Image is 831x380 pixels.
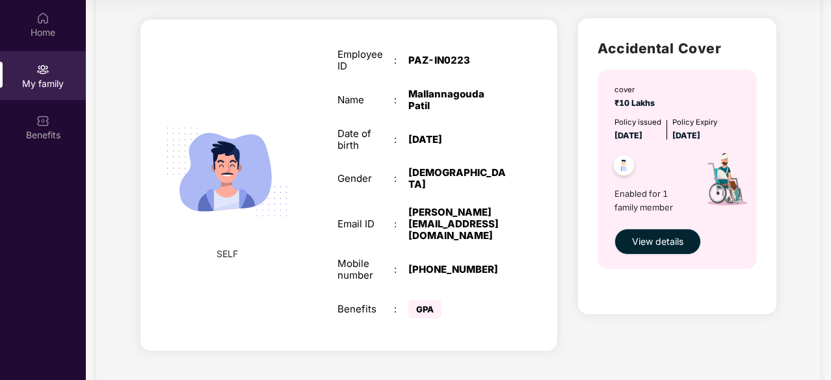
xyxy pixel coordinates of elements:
[337,128,394,151] div: Date of birth
[614,229,701,255] button: View details
[614,131,642,140] span: [DATE]
[672,116,717,128] div: Policy Expiry
[394,173,408,184] div: :
[152,97,302,247] img: svg+xml;base64,PHN2ZyB4bWxucz0iaHR0cDovL3d3dy53My5vcmcvMjAwMC9zdmciIHdpZHRoPSIyMjQiIGhlaWdodD0iMT...
[394,303,408,315] div: :
[408,264,507,275] div: [PHONE_NUMBER]
[36,12,49,25] img: svg+xml;base64,PHN2ZyBpZD0iSG9tZSIgeG1sbnM9Imh0dHA6Ly93d3cudzMub3JnLzIwMDAvc3ZnIiB3aWR0aD0iMjAiIG...
[394,218,408,230] div: :
[394,264,408,275] div: :
[394,134,408,146] div: :
[598,38,756,59] h2: Accidental Cover
[394,55,408,66] div: :
[614,98,659,108] span: ₹10 Lakhs
[36,63,49,76] img: svg+xml;base64,PHN2ZyB3aWR0aD0iMjAiIGhlaWdodD0iMjAiIHZpZXdCb3g9IjAgMCAyMCAyMCIgZmlsbD0ibm9uZSIgeG...
[408,134,507,146] div: [DATE]
[337,218,394,230] div: Email ID
[608,151,640,183] img: svg+xml;base64,PHN2ZyB4bWxucz0iaHR0cDovL3d3dy53My5vcmcvMjAwMC9zdmciIHdpZHRoPSI0OC45NDMiIGhlaWdodD...
[217,247,238,261] span: SELF
[689,142,763,222] img: icon
[337,303,394,315] div: Benefits
[408,207,507,242] div: [PERSON_NAME][EMAIL_ADDRESS][DOMAIN_NAME]
[632,234,683,249] span: View details
[337,94,394,106] div: Name
[408,167,507,190] div: [DEMOGRAPHIC_DATA]
[337,258,394,281] div: Mobile number
[672,131,700,140] span: [DATE]
[614,187,689,214] span: Enabled for 1 family member
[614,116,661,128] div: Policy issued
[614,84,659,95] div: cover
[36,114,49,127] img: svg+xml;base64,PHN2ZyBpZD0iQmVuZWZpdHMiIHhtbG5zPSJodHRwOi8vd3d3LnczLm9yZy8yMDAwL3N2ZyIgd2lkdGg9Ij...
[408,88,507,112] div: Mallannagouda Patil
[337,49,394,72] div: Employee ID
[408,55,507,66] div: PAZ-IN0223
[408,300,442,318] span: GPA
[394,94,408,106] div: :
[337,173,394,184] div: Gender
